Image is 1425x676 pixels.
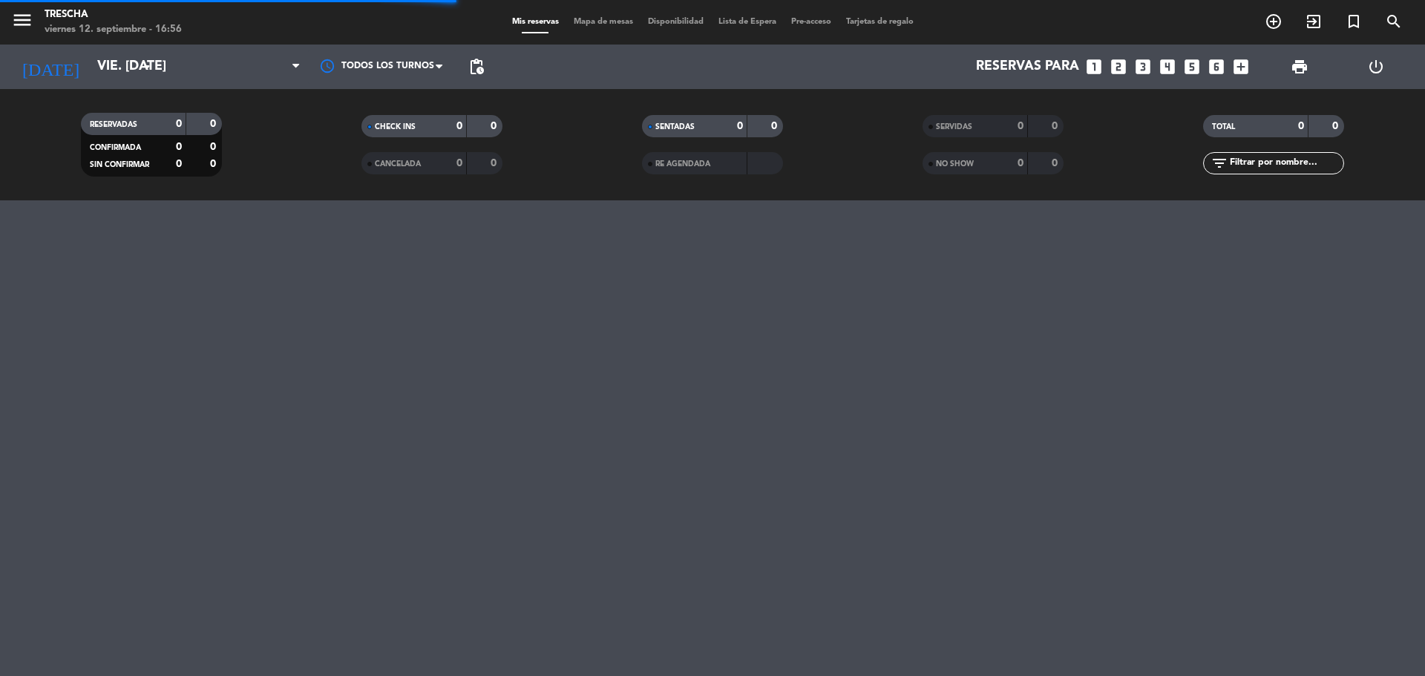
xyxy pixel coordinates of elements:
[45,22,182,37] div: viernes 12. septiembre - 16:56
[737,121,743,131] strong: 0
[456,121,462,131] strong: 0
[11,9,33,36] button: menu
[1345,13,1363,30] i: turned_in_not
[1207,57,1226,76] i: looks_6
[45,7,182,22] div: Trescha
[839,18,921,26] span: Tarjetas de regalo
[210,159,219,169] strong: 0
[1109,57,1128,76] i: looks_two
[1231,57,1251,76] i: add_box
[1367,58,1385,76] i: power_settings_new
[90,161,149,168] span: SIN CONFIRMAR
[784,18,839,26] span: Pre-acceso
[1332,121,1341,131] strong: 0
[1212,123,1235,131] span: TOTAL
[711,18,784,26] span: Lista de Espera
[11,50,90,83] i: [DATE]
[375,160,421,168] span: CANCELADA
[90,144,141,151] span: CONFIRMADA
[456,158,462,168] strong: 0
[491,158,499,168] strong: 0
[1018,121,1023,131] strong: 0
[566,18,641,26] span: Mapa de mesas
[655,160,710,168] span: RE AGENDADA
[936,123,972,131] span: SERVIDAS
[1133,57,1153,76] i: looks_3
[1052,158,1061,168] strong: 0
[1018,158,1023,168] strong: 0
[1305,13,1323,30] i: exit_to_app
[1158,57,1177,76] i: looks_4
[1291,58,1308,76] span: print
[176,142,182,152] strong: 0
[90,121,137,128] span: RESERVADAS
[936,160,974,168] span: NO SHOW
[1084,57,1104,76] i: looks_one
[1211,154,1228,172] i: filter_list
[210,142,219,152] strong: 0
[375,123,416,131] span: CHECK INS
[468,58,485,76] span: pending_actions
[1265,13,1282,30] i: add_circle_outline
[1182,57,1202,76] i: looks_5
[1337,45,1414,89] div: LOG OUT
[1298,121,1304,131] strong: 0
[1385,13,1403,30] i: search
[176,159,182,169] strong: 0
[176,119,182,129] strong: 0
[641,18,711,26] span: Disponibilidad
[1228,155,1343,171] input: Filtrar por nombre...
[505,18,566,26] span: Mis reservas
[1052,121,1061,131] strong: 0
[655,123,695,131] span: SENTADAS
[138,58,156,76] i: arrow_drop_down
[491,121,499,131] strong: 0
[771,121,780,131] strong: 0
[11,9,33,31] i: menu
[976,59,1079,74] span: Reservas para
[210,119,219,129] strong: 0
